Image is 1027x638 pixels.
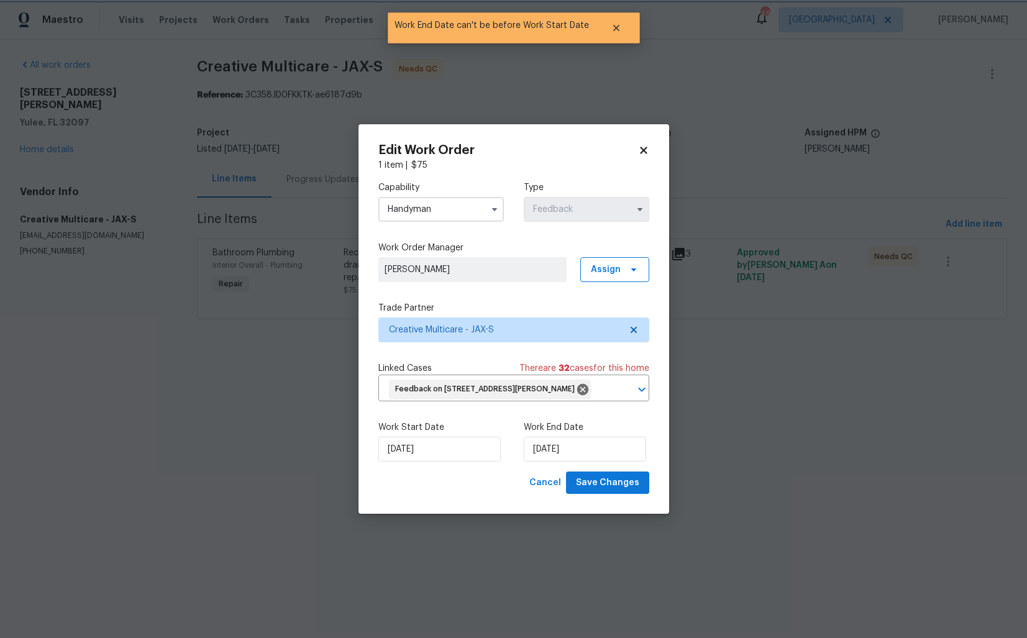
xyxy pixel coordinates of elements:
[529,475,561,491] span: Cancel
[385,263,560,276] span: [PERSON_NAME]
[378,242,649,254] label: Work Order Manager
[378,197,504,222] input: Select...
[524,472,566,494] button: Cancel
[411,161,427,170] span: $ 75
[378,437,501,462] input: M/D/YYYY
[395,384,580,394] span: Feedback on [STREET_ADDRESS][PERSON_NAME]
[388,12,596,39] span: Work End Date can't be before Work Start Date
[378,144,638,157] h2: Edit Work Order
[632,202,647,217] button: Show options
[378,302,649,314] label: Trade Partner
[389,324,621,336] span: Creative Multicare - JAX-S
[378,181,504,194] label: Capability
[378,421,504,434] label: Work Start Date
[576,475,639,491] span: Save Changes
[524,437,646,462] input: M/D/YYYY
[389,380,591,399] div: Feedback on [STREET_ADDRESS][PERSON_NAME]
[559,364,570,373] span: 32
[378,362,432,375] span: Linked Cases
[596,16,637,40] button: Close
[591,263,621,276] span: Assign
[524,421,649,434] label: Work End Date
[378,159,649,171] div: 1 item |
[524,181,649,194] label: Type
[633,381,650,398] button: Open
[519,362,649,375] span: There are case s for this home
[487,202,502,217] button: Show options
[524,197,649,222] input: Select...
[566,472,649,494] button: Save Changes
